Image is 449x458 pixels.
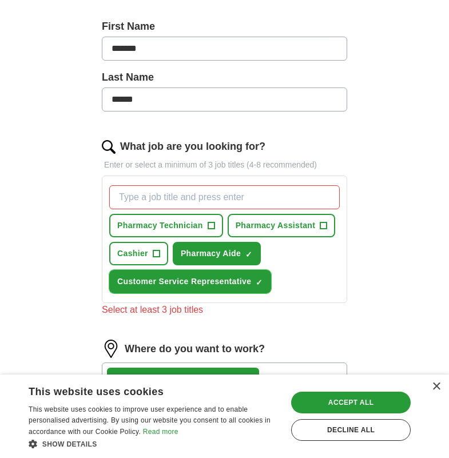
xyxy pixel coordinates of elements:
img: location.png [102,340,120,358]
span: Cashier [117,248,148,260]
span: This website uses cookies to improve user experience and to enable personalised advertising. By u... [29,405,271,436]
div: Remote ([GEOGRAPHIC_DATA]) [116,373,239,385]
div: Show details [29,438,280,449]
div: Decline all [291,419,411,441]
img: search.png [102,140,116,154]
button: Pharmacy Aide✓ [173,242,261,265]
button: Cashier [109,242,168,265]
button: Customer Service Representative✓ [109,270,271,293]
a: Read more, opens a new window [143,428,178,436]
span: ✓ [256,278,263,287]
p: Enter or select a minimum of 3 job titles (4-8 recommended) [102,159,347,171]
span: Pharmacy Assistant [236,220,316,232]
div: Accept all [291,392,411,413]
label: What job are you looking for? [120,139,265,154]
button: Pharmacy Assistant [228,214,336,237]
label: First Name [102,19,347,34]
label: Where do you want to work? [125,341,265,357]
button: Pharmacy Technician [109,214,223,237]
div: Close [432,383,440,391]
span: Customer Service Representative [117,276,251,288]
span: Pharmacy Aide [181,248,241,260]
span: Pharmacy Technician [117,220,203,232]
div: Select at least 3 job titles [102,303,347,317]
span: ✓ [245,250,252,259]
span: Show details [42,440,97,448]
span: × [243,372,250,385]
label: Last Name [102,70,347,85]
div: This website uses cookies [29,381,251,399]
input: Type a job title and press enter [109,185,340,209]
button: × [243,371,250,388]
